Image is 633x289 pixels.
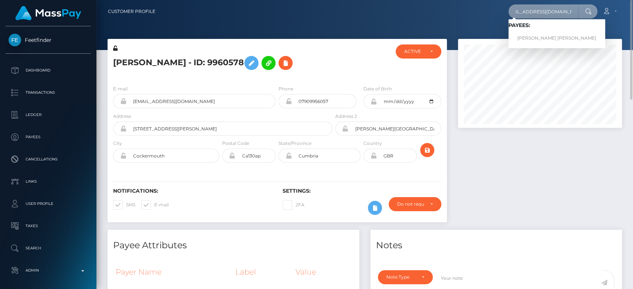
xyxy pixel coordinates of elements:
p: Ledger [9,109,88,120]
a: Dashboard [6,61,91,80]
h5: [PERSON_NAME] - ID: 9960578 [113,52,328,74]
h4: Payee Attributes [113,239,354,252]
label: 2FA [283,200,304,210]
p: Dashboard [9,65,88,76]
a: Search [6,239,91,258]
img: MassPay Logo [15,6,81,20]
h6: Payees: [508,22,605,29]
p: Cancellations [9,154,88,165]
p: Transactions [9,87,88,98]
a: [PERSON_NAME] [PERSON_NAME] [508,31,605,45]
label: City [113,140,122,147]
p: Search [9,243,88,254]
label: E-mail [113,86,128,92]
label: Address 2 [335,113,357,120]
th: Label [233,262,293,282]
div: Do not require [397,201,424,207]
label: Postal Code [222,140,249,147]
span: Feetfinder [6,37,91,43]
h6: Settings: [283,188,441,194]
div: ACTIVE [404,49,424,54]
a: Customer Profile [108,4,155,19]
button: Do not require [389,197,441,211]
button: ACTIVE [396,44,441,59]
p: Taxes [9,220,88,232]
a: Admin [6,261,91,280]
label: Address [113,113,131,120]
label: Phone [278,86,293,92]
th: Value [293,262,354,282]
p: Payees [9,132,88,143]
th: Payer Name [113,262,233,282]
label: Date of Birth [363,86,392,92]
a: Payees [6,128,91,146]
h6: Notifications: [113,188,271,194]
p: Links [9,176,88,187]
input: Search... [508,4,578,19]
img: Feetfinder [9,34,21,46]
a: Cancellations [6,150,91,169]
p: User Profile [9,198,88,209]
p: Admin [9,265,88,276]
h4: Notes [376,239,617,252]
a: User Profile [6,195,91,213]
label: Country [363,140,382,147]
a: Taxes [6,217,91,235]
a: Ledger [6,106,91,124]
a: Transactions [6,83,91,102]
button: Note Type [378,270,433,284]
label: SMS [113,200,135,210]
label: E-mail [141,200,169,210]
a: Links [6,172,91,191]
div: Note Type [386,274,416,280]
label: State/Province [278,140,311,147]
